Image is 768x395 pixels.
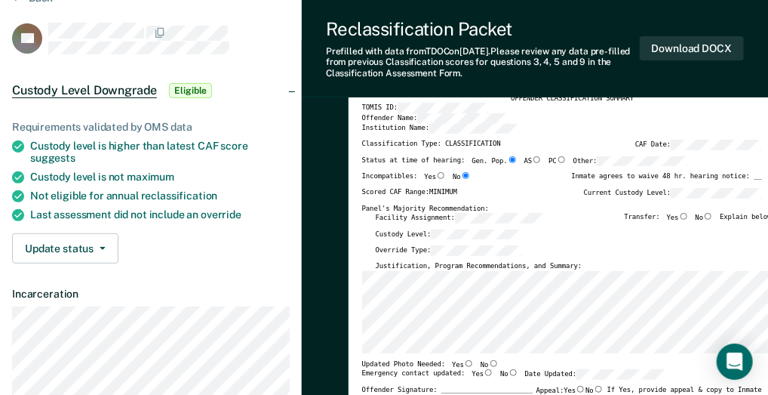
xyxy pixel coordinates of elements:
[455,213,546,224] input: Facility Assignment:
[376,230,522,240] label: Custody Level:
[30,208,290,221] div: Last assessment did not include an
[573,156,688,167] label: Other:
[500,369,518,380] label: No
[424,172,446,182] label: Yes
[376,245,522,256] label: Override Type:
[431,245,522,256] input: Override Type:
[667,213,689,224] label: Yes
[576,369,668,380] input: Date Updated:
[452,360,474,370] label: Yes
[30,190,290,202] div: Not eligible for annual
[584,188,762,199] label: Current Custody Level:
[472,369,494,380] label: Yes
[12,288,290,301] dt: Incarceration
[362,188,457,199] label: Scored CAF Range: MINIMUM
[362,205,762,214] div: Panel's Majority Recommendation:
[597,156,688,167] input: Other:
[30,140,290,165] div: Custody level is higher than latest CAF score
[362,124,521,134] label: Institution Name:
[671,188,762,199] input: Current Custody Level:
[635,140,762,150] label: CAF Date:
[30,171,290,184] div: Custody level is not
[525,369,668,380] label: Date Updated:
[557,156,567,163] input: PC
[376,213,546,224] label: Facility Assignment:
[362,369,668,386] div: Emergency contact updated:
[717,344,753,380] div: Open Intercom Messenger
[484,369,493,376] input: Yes
[12,121,290,134] div: Requirements validated by OMS data
[472,156,518,167] label: Gen. Pop.
[640,36,744,61] button: Download DOCX
[362,103,489,113] label: TOMIS ID:
[489,360,499,367] input: No
[362,360,499,370] div: Updated Photo Needed:
[362,156,688,173] div: Status at time of hearing:
[679,213,689,220] input: Yes
[594,386,604,393] input: No
[12,83,157,98] span: Custody Level Downgrade
[362,172,471,188] div: Incompatibles:
[671,140,762,150] input: CAF Date:
[696,213,714,224] label: No
[703,213,713,220] input: No
[461,172,471,179] input: No
[169,83,212,98] span: Eligible
[464,360,474,367] input: Yes
[429,124,521,134] input: Institution Name:
[524,156,542,167] label: AS
[362,140,501,150] label: Classification Type: CLASSIFICATION
[508,156,518,163] input: Gen. Pop.
[453,172,471,182] label: No
[481,360,499,370] label: No
[141,190,218,202] span: reclassification
[127,171,174,183] span: maximum
[398,103,489,113] input: TOMIS ID:
[326,18,640,40] div: Reclassification Packet
[576,386,585,393] input: Yes
[417,113,508,124] input: Offender Name:
[326,46,640,79] div: Prefilled with data from TDOC on [DATE] . Please review any data pre-filled from previous Classif...
[362,113,508,124] label: Offender Name:
[376,262,582,271] label: Justification, Program Recommendations, and Summary:
[508,369,518,376] input: No
[431,230,522,240] input: Custody Level:
[548,156,567,167] label: PC
[436,172,446,179] input: Yes
[532,156,542,163] input: AS
[201,208,241,221] span: override
[12,233,118,264] button: Update status
[571,172,761,188] div: Inmate agrees to waive 48 hr. hearing notice: __
[30,152,75,164] span: suggests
